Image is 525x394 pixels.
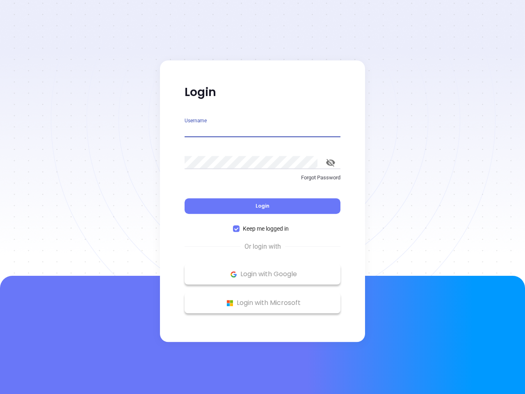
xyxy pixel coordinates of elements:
[256,202,269,209] span: Login
[189,268,336,280] p: Login with Google
[228,269,239,279] img: Google Logo
[240,242,285,252] span: Or login with
[225,298,235,308] img: Microsoft Logo
[321,153,340,172] button: toggle password visibility
[185,198,340,214] button: Login
[189,297,336,309] p: Login with Microsoft
[240,224,292,233] span: Keep me logged in
[185,85,340,100] p: Login
[185,174,340,182] p: Forgot Password
[185,293,340,313] button: Microsoft Logo Login with Microsoft
[185,174,340,188] a: Forgot Password
[185,264,340,284] button: Google Logo Login with Google
[185,118,207,123] label: Username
